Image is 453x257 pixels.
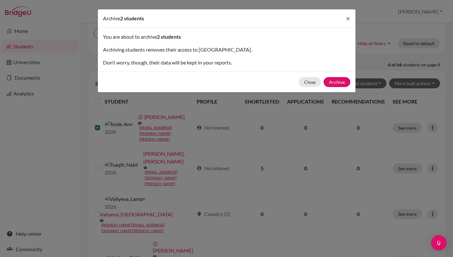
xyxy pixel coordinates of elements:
[299,77,321,87] button: Close
[103,33,350,41] p: You are about to archive
[431,235,447,251] div: Open Intercom Messenger
[120,15,144,21] span: 2 students
[157,34,181,40] span: 2 students
[346,14,350,23] span: ×
[103,46,350,54] p: Archiving students removes their access to [GEOGRAPHIC_DATA].
[103,15,120,21] span: Archive
[324,77,350,87] button: Archive
[341,9,355,27] button: Close
[103,59,350,66] p: Don’t worry, though, their data will be kept in your reports.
